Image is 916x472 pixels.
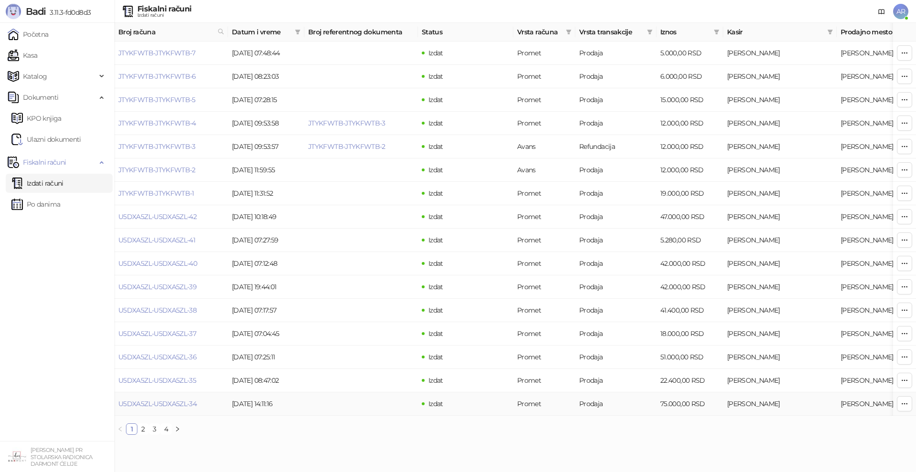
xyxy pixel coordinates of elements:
[656,346,723,369] td: 51.000,00 RSD
[118,189,194,198] a: JTYKFWTB-JTYKFWTB-1
[723,88,837,112] td: Aleksandar Ranković
[114,158,228,182] td: JTYKFWTB-JTYKFWTB-2
[513,205,575,229] td: Promet
[160,423,172,435] li: 4
[575,229,656,252] td: Prodaja
[513,65,575,88] td: Promet
[428,166,443,174] span: Izdat
[513,23,575,42] th: Vrsta računa
[11,109,62,128] a: KPO knjigaKPO knjiga
[114,322,228,346] td: U5DXA5ZL-U5DXA5ZL-37
[117,426,123,432] span: left
[118,399,197,408] a: U5DXA5ZL-U5DXA5ZL-34
[656,182,723,205] td: 19.000,00 RSD
[575,158,656,182] td: Prodaja
[656,88,723,112] td: 15.000,00 RSD
[228,392,304,416] td: [DATE] 14:11:16
[723,252,837,275] td: Aleksandar Ranković
[228,88,304,112] td: [DATE] 07:28:15
[656,252,723,275] td: 42.000,00 RSD
[118,27,214,37] span: Broj računa
[114,229,228,252] td: U5DXA5ZL-U5DXA5ZL-41
[114,423,126,435] li: Prethodna strana
[46,8,91,17] span: 3.11.3-fd0d8d3
[428,142,443,151] span: Izdat
[228,205,304,229] td: [DATE] 10:18:49
[114,23,228,42] th: Broj računa
[874,4,889,19] a: Dokumentacija
[149,424,160,434] a: 3
[575,135,656,158] td: Refundacija
[647,29,653,35] span: filter
[660,27,710,37] span: Iznos
[575,392,656,416] td: Prodaja
[114,423,126,435] button: left
[723,299,837,322] td: Aleksandar Ranković
[712,25,721,39] span: filter
[575,65,656,88] td: Prodaja
[138,424,148,434] a: 2
[137,13,191,18] div: Izdati računi
[723,42,837,65] td: Aleksandar Ranković
[513,112,575,135] td: Promet
[137,423,149,435] li: 2
[723,322,837,346] td: Aleksandar Ranković
[513,135,575,158] td: Avans
[23,88,58,107] span: Dokumenti
[575,205,656,229] td: Prodaja
[26,6,46,17] span: Badi
[8,46,37,65] a: Kasa
[118,212,197,221] a: U5DXA5ZL-U5DXA5ZL-42
[8,447,27,466] img: 64x64-companyLogo-7ba55690-98cb-471b-a8ec-2e52b56ad3c0.jpeg
[575,42,656,65] td: Prodaja
[295,29,301,35] span: filter
[575,322,656,346] td: Prodaja
[428,95,443,104] span: Izdat
[723,135,837,158] td: Aleksandar Ranković
[118,142,196,151] a: JTYKFWTB-JTYKFWTB-3
[428,329,443,338] span: Izdat
[172,423,183,435] button: right
[723,158,837,182] td: Aleksandar Ranković
[114,252,228,275] td: U5DXA5ZL-U5DXA5ZL-40
[126,423,137,435] li: 1
[428,212,443,221] span: Izdat
[656,42,723,65] td: 5.000,00 RSD
[517,27,562,37] span: Vrsta računa
[428,49,443,57] span: Izdat
[513,322,575,346] td: Promet
[723,182,837,205] td: Aleksandar Ranković
[11,195,60,214] a: Po danima
[723,23,837,42] th: Kasir
[228,275,304,299] td: [DATE] 19:44:01
[575,88,656,112] td: Prodaja
[23,67,47,86] span: Katalog
[228,252,304,275] td: [DATE] 07:12:48
[118,283,197,291] a: U5DXA5ZL-U5DXA5ZL-39
[428,306,443,315] span: Izdat
[161,424,171,434] a: 4
[513,88,575,112] td: Promet
[656,229,723,252] td: 5.280,00 RSD
[114,65,228,88] td: JTYKFWTB-JTYKFWTB-6
[175,426,180,432] span: right
[228,42,304,65] td: [DATE] 07:48:44
[656,322,723,346] td: 18.000,00 RSD
[428,399,443,408] span: Izdat
[513,229,575,252] td: Promet
[8,25,49,44] a: Početna
[656,158,723,182] td: 12.000,00 RSD
[228,65,304,88] td: [DATE] 08:23:03
[513,346,575,369] td: Promet
[656,135,723,158] td: 12.000,00 RSD
[114,112,228,135] td: JTYKFWTB-JTYKFWTB-4
[723,229,837,252] td: Aleksandar Ranković
[825,25,835,39] span: filter
[137,5,191,13] div: Fiskalni računi
[308,142,385,151] a: JTYKFWTB-JTYKFWTB-2
[513,392,575,416] td: Promet
[114,275,228,299] td: U5DXA5ZL-U5DXA5ZL-39
[23,153,66,172] span: Fiskalni računi
[656,275,723,299] td: 42.000,00 RSD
